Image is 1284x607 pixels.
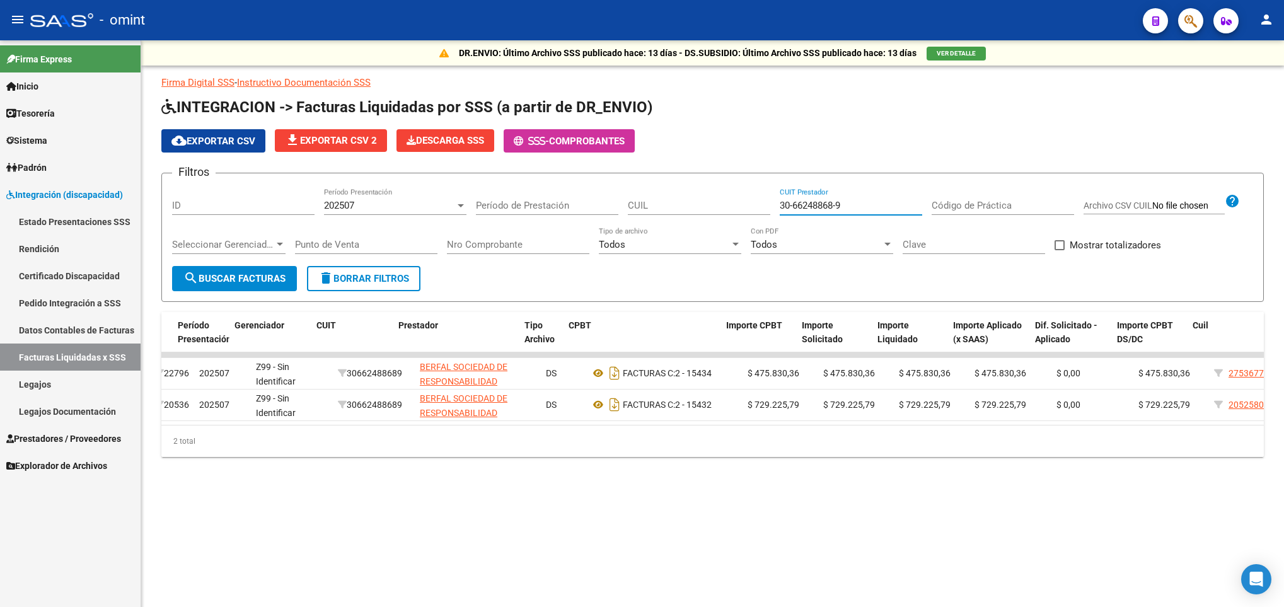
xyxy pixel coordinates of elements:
[975,368,1026,378] span: $ 475.830,36
[1259,12,1274,27] mat-icon: person
[1084,200,1152,211] span: Archivo CSV CUIL
[10,12,25,27] mat-icon: menu
[504,129,635,153] button: -Comprobantes
[393,312,519,367] datatable-header-cell: Prestador
[6,432,121,446] span: Prestadores / Proveedores
[590,395,737,415] div: 2 - 15432
[1112,312,1188,367] datatable-header-cell: Importe CPBT DS/DC
[590,363,737,383] div: 2 - 15434
[183,270,199,286] mat-icon: search
[318,270,333,286] mat-icon: delete
[172,163,216,181] h3: Filtros
[6,107,55,120] span: Tesorería
[569,320,591,330] span: CPBT
[599,239,625,250] span: Todos
[6,134,47,147] span: Sistema
[161,98,652,116] span: INTEGRACION -> Facturas Liquidadas por SSS (a partir de DR_ENVIO)
[6,459,107,473] span: Explorador de Archivos
[606,395,623,415] i: Descargar documento
[229,312,311,367] datatable-header-cell: Gerenciador
[975,400,1026,410] span: $ 729.225,79
[6,79,38,93] span: Inicio
[155,398,189,412] div: 20536
[6,188,123,202] span: Integración (discapacidad)
[623,400,675,410] span: FACTURAS C:
[927,47,986,61] button: VER DETALLE
[459,46,917,60] p: DR.ENVIO: Último Archivo SSS publicado hace: 13 días - DS.SUBSIDIO: Último Archivo SSS publicado ...
[155,366,189,381] div: 22796
[172,239,274,250] span: Seleccionar Gerenciador
[899,368,951,378] span: $ 475.830,36
[1152,200,1225,212] input: Archivo CSV CUIL
[161,425,1264,457] div: 2 total
[316,320,336,330] span: CUIT
[1138,368,1190,378] span: $ 475.830,36
[285,132,300,147] mat-icon: file_download
[338,398,410,412] div: 30662488689
[234,320,284,330] span: Gerenciador
[948,312,1030,367] datatable-header-cell: Importe Aplicado (x SAAS)
[1117,320,1173,345] span: Importe CPBT DS/DC
[407,135,484,146] span: Descarga SSS
[318,273,409,284] span: Borrar Filtros
[623,368,675,378] span: FACTURAS C:
[1225,194,1240,209] mat-icon: help
[420,393,507,432] span: BERFAL SOCIEDAD DE RESPONSABILIDAD LIMITADA
[100,6,145,34] span: - omint
[396,129,494,153] app-download-masive: Descarga masiva de comprobantes (adjuntos)
[171,136,255,147] span: Exportar CSV
[748,400,799,410] span: $ 729.225,79
[173,312,229,367] datatable-header-cell: Período Presentación
[546,400,557,410] span: DS
[519,312,564,367] datatable-header-cell: Tipo Archivo
[275,129,387,152] button: Exportar CSV 2
[237,77,371,88] a: Instructivo Documentación SSS
[171,133,187,148] mat-icon: cloud_download
[751,239,777,250] span: Todos
[937,50,976,57] span: VER DETALLE
[1193,320,1208,330] span: Cuil
[1035,320,1097,345] span: Dif. Solicitado - Aplicado
[797,312,872,367] datatable-header-cell: Importe Solicitado
[721,312,797,367] datatable-header-cell: Importe CPBT
[338,366,410,381] div: 30662488689
[172,266,297,291] button: Buscar Facturas
[161,76,1264,90] p: -
[178,320,231,345] span: Período Presentación
[514,136,549,147] span: -
[199,368,229,378] span: 202507
[899,400,951,410] span: $ 729.225,79
[161,77,234,88] a: Firma Digital SSS
[396,129,494,152] button: Descarga SSS
[823,368,875,378] span: $ 475.830,36
[1070,238,1161,253] span: Mostrar totalizadores
[877,320,918,345] span: Importe Liquidado
[311,312,393,367] datatable-header-cell: CUIT
[524,320,555,345] span: Tipo Archivo
[324,200,354,211] span: 202507
[953,320,1022,345] span: Importe Aplicado (x SAAS)
[549,136,625,147] span: Comprobantes
[546,368,557,378] span: DS
[802,320,843,345] span: Importe Solicitado
[161,129,265,153] button: Exportar CSV
[398,320,438,330] span: Prestador
[256,393,296,418] span: Z99 - Sin Identificar
[1056,368,1080,378] span: $ 0,00
[256,362,296,386] span: Z99 - Sin Identificar
[748,368,799,378] span: $ 475.830,36
[564,312,721,367] datatable-header-cell: CPBT
[1030,312,1112,367] datatable-header-cell: Dif. Solicitado - Aplicado
[1056,400,1080,410] span: $ 0,00
[199,400,229,410] span: 202507
[420,362,507,401] span: BERFAL SOCIEDAD DE RESPONSABILIDAD LIMITADA
[872,312,948,367] datatable-header-cell: Importe Liquidado
[6,161,47,175] span: Padrón
[1241,564,1271,594] div: Open Intercom Messenger
[606,363,623,383] i: Descargar documento
[307,266,420,291] button: Borrar Filtros
[1229,400,1284,410] span: 20525801161
[183,273,286,284] span: Buscar Facturas
[285,135,377,146] span: Exportar CSV 2
[1138,400,1190,410] span: $ 729.225,79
